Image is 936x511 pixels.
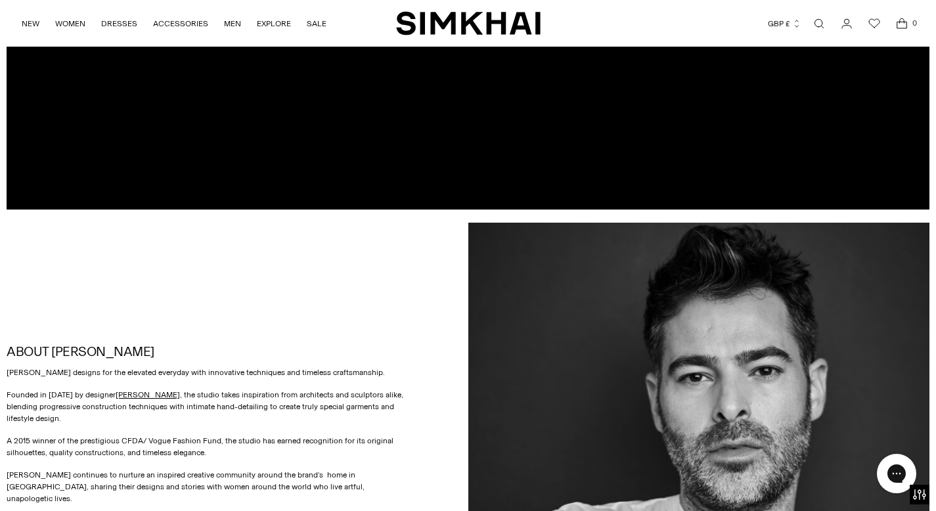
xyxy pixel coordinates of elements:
a: [PERSON_NAME] [116,390,180,399]
a: DRESSES [101,9,137,38]
iframe: Gorgias live chat messenger [870,449,923,498]
a: ACCESSORIES [153,9,208,38]
button: GBP £ [768,9,801,38]
a: Open search modal [806,11,832,37]
a: WOMEN [55,9,85,38]
span: 0 [908,17,920,29]
a: EXPLORE [257,9,291,38]
p: [PERSON_NAME] designs for the elevated everyday with innovative techniques and timeless craftsman... [7,367,403,378]
h2: ABOUT [PERSON_NAME] [7,344,403,359]
a: NEW [22,9,39,38]
a: Open cart modal [889,11,915,37]
a: SALE [307,9,326,38]
a: Wishlist [861,11,887,37]
p: Founded in [DATE] by designer , the studio takes inspiration from architects and sculptors alike,... [7,389,403,424]
p: [PERSON_NAME] continues to nurture an inspired creative community around the brand’s home in [GEO... [7,469,403,504]
p: A 2015 winner of the prestigious CFDA/ Vogue Fashion Fund, the studio has earned recognition for ... [7,435,403,458]
a: Go to the account page [834,11,860,37]
a: MEN [224,9,241,38]
a: SIMKHAI [396,11,541,36]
